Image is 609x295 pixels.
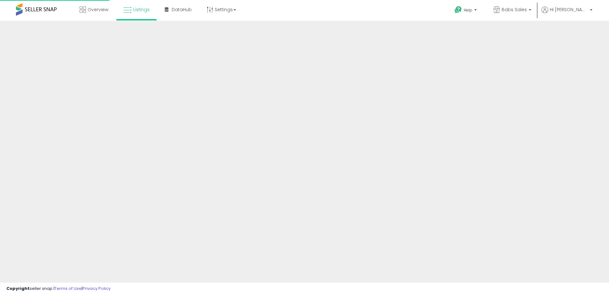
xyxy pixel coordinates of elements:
a: Help [449,1,483,21]
span: Listings [133,6,150,13]
a: Privacy Policy [82,285,111,291]
i: Get Help [454,6,462,14]
span: Hi [PERSON_NAME] [550,6,588,13]
span: Help [464,7,472,13]
strong: Copyright [6,285,30,291]
a: Terms of Use [54,285,82,291]
a: Hi [PERSON_NAME] [541,6,592,21]
span: Overview [88,6,108,13]
span: DataHub [172,6,192,13]
span: Babs Sales [502,6,527,13]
